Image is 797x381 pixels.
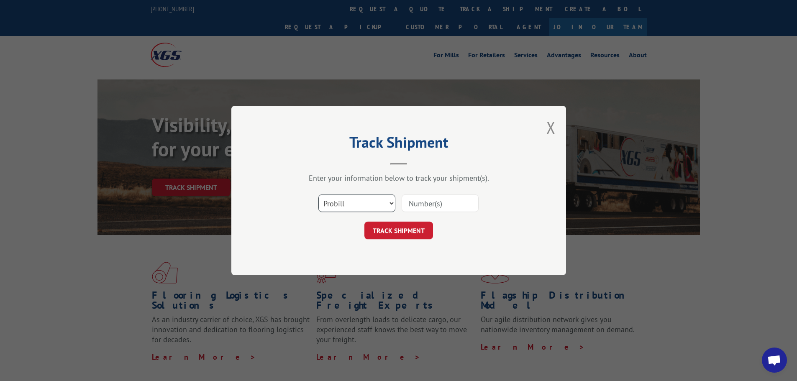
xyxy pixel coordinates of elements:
input: Number(s) [402,194,479,212]
button: Close modal [546,116,556,138]
div: Open chat [762,348,787,373]
div: Enter your information below to track your shipment(s). [273,173,524,183]
h2: Track Shipment [273,136,524,152]
button: TRACK SHIPMENT [364,222,433,239]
